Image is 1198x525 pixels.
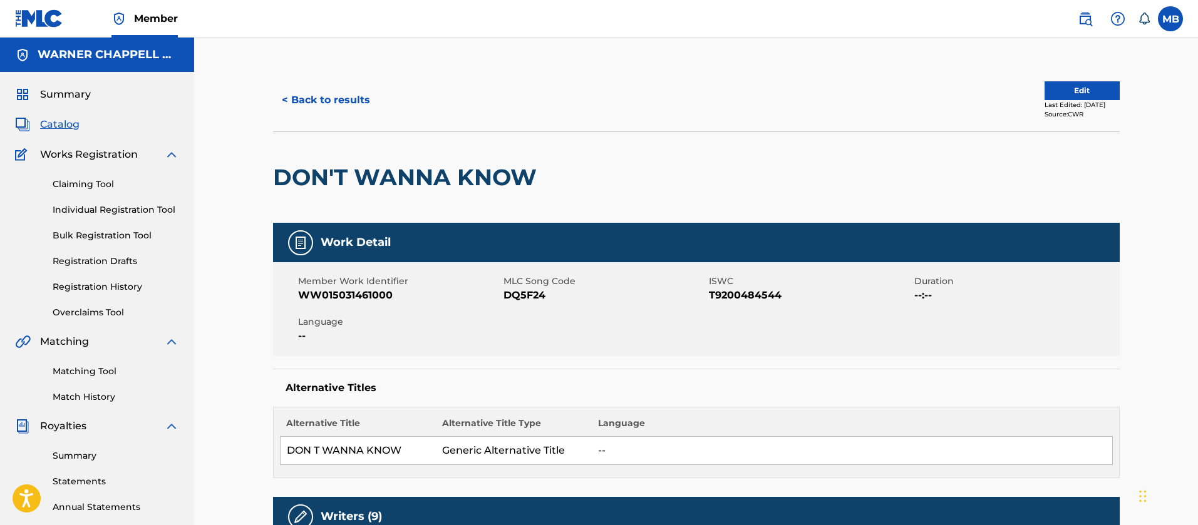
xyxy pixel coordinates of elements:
img: expand [164,147,179,162]
a: Registration History [53,280,179,293]
img: Royalties [15,419,30,434]
span: MLC Song Code [503,275,706,288]
a: Registration Drafts [53,255,179,268]
iframe: Resource Center [1163,339,1198,440]
span: Summary [40,87,91,102]
span: Works Registration [40,147,138,162]
div: Drag [1139,477,1147,515]
th: Alternative Title Type [436,417,592,437]
span: Member Work Identifier [298,275,500,288]
div: Source: CWR [1045,110,1120,119]
span: T9200484544 [709,288,911,303]
img: Work Detail [293,235,308,250]
a: Individual Registration Tool [53,203,179,217]
a: Overclaims Tool [53,306,179,319]
span: Member [134,11,178,26]
img: Accounts [15,48,30,63]
iframe: Chat Widget [1135,465,1198,525]
span: --:-- [914,288,1117,303]
a: Public Search [1073,6,1098,31]
div: User Menu [1158,6,1183,31]
a: Bulk Registration Tool [53,229,179,242]
div: Help [1105,6,1130,31]
h2: DON'T WANNA KNOW [273,163,543,191]
img: Matching [15,334,31,349]
span: Royalties [40,419,86,434]
button: < Back to results [273,84,379,116]
a: Summary [53,449,179,462]
div: Last Edited: [DATE] [1045,100,1120,110]
a: Match History [53,390,179,404]
img: Catalog [15,117,30,132]
a: Claiming Tool [53,178,179,191]
span: Matching [40,334,89,349]
span: Catalog [40,117,80,132]
img: Works Registration [15,147,31,162]
span: WW015031461000 [298,288,500,303]
div: Notifications [1138,13,1150,25]
a: CatalogCatalog [15,117,80,132]
img: Summary [15,87,30,102]
h5: Work Detail [321,235,391,250]
h5: Writers (9) [321,509,382,524]
td: -- [592,437,1112,465]
span: Language [298,315,500,329]
img: search [1078,11,1093,26]
img: Top Rightsholder [111,11,127,26]
a: Annual Statements [53,501,179,514]
a: Statements [53,475,179,488]
a: SummarySummary [15,87,91,102]
td: DON T WANNA KNOW [280,437,436,465]
span: DQ5F24 [503,288,706,303]
img: help [1110,11,1125,26]
img: expand [164,419,179,434]
span: -- [298,329,500,344]
th: Language [592,417,1112,437]
span: Duration [914,275,1117,288]
h5: Alternative Titles [286,382,1107,394]
span: ISWC [709,275,911,288]
td: Generic Alternative Title [436,437,592,465]
img: expand [164,334,179,349]
h5: WARNER CHAPPELL MUSIC INC [38,48,179,62]
img: MLC Logo [15,9,63,28]
a: Matching Tool [53,365,179,378]
img: Writers [293,509,308,524]
th: Alternative Title [280,417,436,437]
button: Edit [1045,81,1120,100]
